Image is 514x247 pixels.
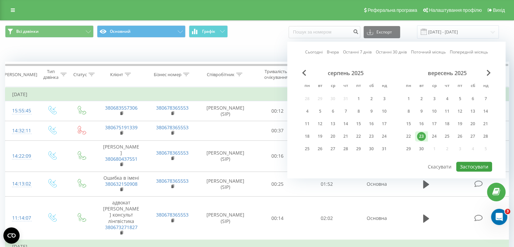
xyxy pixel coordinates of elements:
[5,25,94,38] button: Всі дзвінки
[341,132,350,141] div: 21
[368,7,417,13] span: Реферальна програма
[327,49,339,55] a: Вчора
[328,107,337,116] div: 6
[441,119,454,129] div: чт 18 вер 2025 р.
[378,94,391,104] div: нд 3 серп 2025 р.
[456,162,492,172] button: Застосувати
[468,119,477,128] div: 20
[429,81,439,91] abbr: середа
[339,131,352,141] div: чт 21 серп 2025 р.
[301,70,391,76] div: серпень 2025
[316,132,324,141] div: 19
[415,131,428,141] div: вт 23 вер 2025 р.
[429,7,482,13] span: Налаштування профілю
[156,211,189,218] a: 380678365553
[411,49,446,55] a: Поточний місяць
[443,94,451,103] div: 4
[466,94,479,104] div: сб 6 вер 2025 р.
[481,81,491,91] abbr: неділя
[430,132,439,141] div: 24
[417,94,426,103] div: 2
[466,131,479,141] div: сб 27 вер 2025 р.
[328,119,337,128] div: 13
[353,81,364,91] abbr: п’ятниця
[341,81,351,91] abbr: четвер
[351,172,402,197] td: Основна
[12,177,30,190] div: 14:13:02
[491,209,507,225] iframe: Intercom live chat
[259,69,293,80] div: Тривалість очікування
[303,119,312,128] div: 11
[481,94,490,103] div: 7
[441,94,454,104] div: чт 4 вер 2025 р.
[380,144,389,153] div: 31
[428,106,441,116] div: ср 10 вер 2025 р.
[378,144,391,154] div: нд 31 серп 2025 р.
[367,119,376,128] div: 16
[316,107,324,116] div: 5
[326,131,339,141] div: ср 20 серп 2025 р.
[326,106,339,116] div: ср 6 серп 2025 р.
[454,94,466,104] div: пт 5 вер 2025 р.
[339,144,352,154] div: чт 28 серп 2025 р.
[105,156,138,162] a: 380680437551
[367,144,376,153] div: 30
[314,144,326,154] div: вт 26 серп 2025 р.
[487,70,491,76] span: Next Month
[354,94,363,103] div: 1
[105,124,138,131] a: 380675191339
[367,94,376,103] div: 2
[302,81,312,91] abbr: понеділок
[12,104,30,117] div: 15:55:45
[402,144,415,154] div: пн 29 вер 2025 р.
[456,119,464,128] div: 19
[479,119,492,129] div: нд 21 вер 2025 р.
[303,107,312,116] div: 4
[430,119,439,128] div: 17
[314,131,326,141] div: вт 19 серп 2025 р.
[378,131,391,141] div: нд 24 серп 2025 р.
[354,119,363,128] div: 15
[365,131,378,141] div: сб 23 серп 2025 р.
[365,119,378,129] div: сб 16 серп 2025 р.
[402,119,415,129] div: пн 15 вер 2025 р.
[302,172,351,197] td: 01:52
[12,124,30,137] div: 14:32:11
[404,94,413,103] div: 1
[466,119,479,129] div: сб 20 вер 2025 р.
[352,144,365,154] div: пт 29 серп 2025 р.
[404,107,413,116] div: 8
[96,172,147,197] td: Ошибка в імені
[341,144,350,153] div: 28
[198,140,253,172] td: [PERSON_NAME] (SIP)
[156,124,189,131] a: 380678365553
[351,197,402,240] td: Основна
[415,119,428,129] div: вт 16 вер 2025 р.
[154,72,181,77] div: Бізнес номер
[339,119,352,129] div: чт 14 серп 2025 р.
[417,107,426,116] div: 9
[301,144,314,154] div: пн 25 серп 2025 р.
[454,106,466,116] div: пт 12 вер 2025 р.
[253,101,302,121] td: 00:12
[443,119,451,128] div: 18
[379,81,389,91] abbr: неділя
[326,144,339,154] div: ср 27 серп 2025 р.
[443,132,451,141] div: 25
[301,131,314,141] div: пн 18 серп 2025 р.
[378,106,391,116] div: нд 10 серп 2025 р.
[468,132,477,141] div: 27
[468,107,477,116] div: 13
[404,144,413,153] div: 29
[354,144,363,153] div: 29
[110,72,123,77] div: Клієнт
[367,107,376,116] div: 9
[253,197,302,240] td: 00:14
[481,119,490,128] div: 21
[430,107,439,116] div: 10
[96,197,147,240] td: адвокат [PERSON_NAME] консульт лінгвістика
[352,119,365,129] div: пт 15 серп 2025 р.
[365,144,378,154] div: сб 30 серп 2025 р.
[456,107,464,116] div: 12
[454,119,466,129] div: пт 19 вер 2025 р.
